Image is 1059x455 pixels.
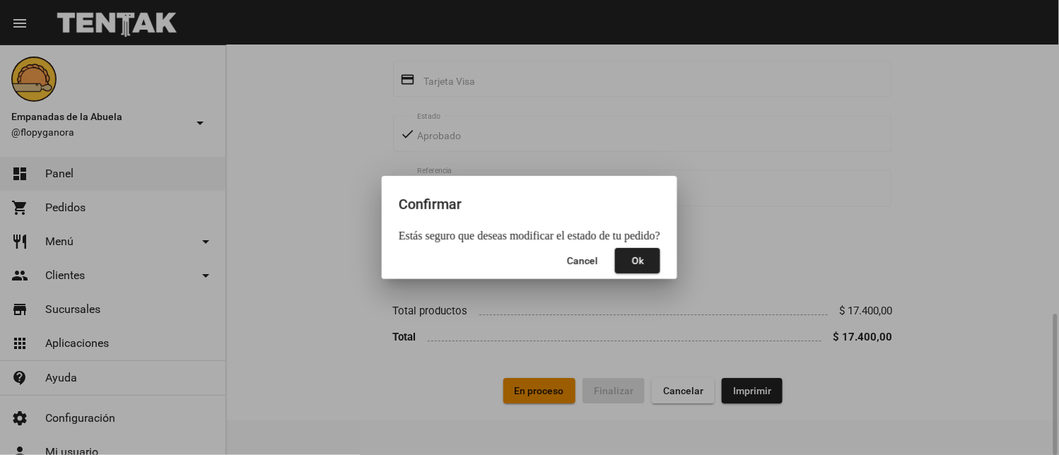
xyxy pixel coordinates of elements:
[567,255,598,266] span: Cancel
[632,255,644,266] span: Ok
[615,248,660,273] button: Close dialog
[399,193,660,215] h2: Confirmar
[382,230,677,242] mat-dialog-content: Estás seguro que deseas modificar el estado de tu pedido?
[556,248,609,273] button: Close dialog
